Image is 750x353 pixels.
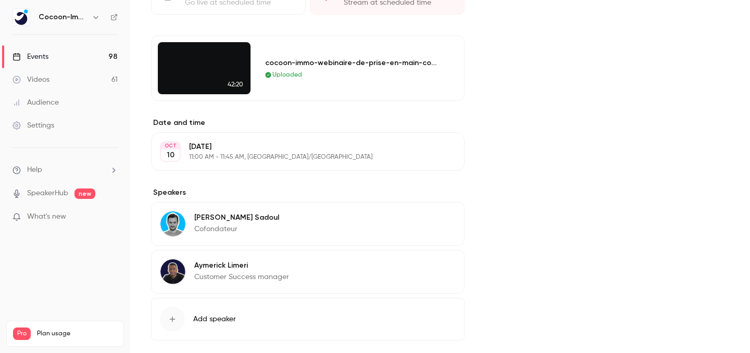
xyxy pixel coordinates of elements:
[265,57,439,68] div: cocoon-immo-webinaire-de-prise-en-main-cocoon-immo-eab99361.mp4
[27,165,42,175] span: Help
[12,52,48,62] div: Events
[189,153,409,161] p: 11:00 AM - 11:45 AM, [GEOGRAPHIC_DATA]/[GEOGRAPHIC_DATA]
[13,327,31,340] span: Pro
[194,224,279,234] p: Cofondateur
[12,74,49,85] div: Videos
[12,120,54,131] div: Settings
[161,142,180,149] div: OCT
[160,211,185,236] img: Thomas Sadoul
[151,202,465,246] div: Thomas Sadoul[PERSON_NAME] SadoulCofondateur
[189,142,409,152] p: [DATE]
[151,250,465,294] div: Aymerick LimeriAymerick LimeriCustomer Success manager
[12,165,118,175] li: help-dropdown-opener
[151,298,465,341] button: Add speaker
[224,79,246,90] span: 42:20
[151,118,465,128] label: Date and time
[193,314,236,324] span: Add speaker
[160,259,185,284] img: Aymerick Limeri
[27,188,68,199] a: SpeakerHub
[167,150,174,160] p: 10
[194,260,289,271] p: Aymerick Limeri
[194,212,279,223] p: [PERSON_NAME] Sadoul
[194,272,289,282] p: Customer Success manager
[39,12,87,22] h6: Cocoon-Immo
[74,188,95,199] span: new
[13,9,30,26] img: Cocoon-Immo
[272,70,302,80] span: Uploaded
[27,211,66,222] span: What's new
[12,97,59,108] div: Audience
[151,187,465,198] label: Speakers
[37,330,117,338] span: Plan usage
